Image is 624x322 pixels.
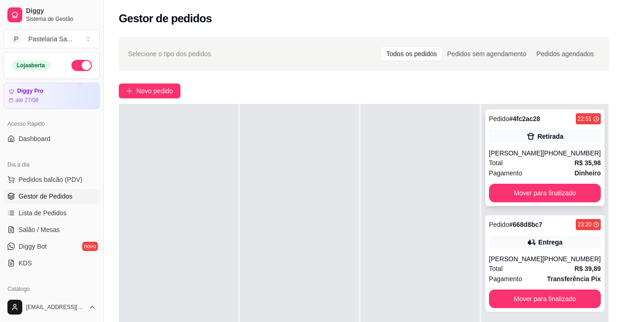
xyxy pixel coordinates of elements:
div: Loja aberta [12,60,50,71]
div: Acesso Rápido [4,116,100,131]
span: Gestor de Pedidos [19,192,72,201]
div: [PERSON_NAME] [489,148,542,158]
span: KDS [19,258,32,268]
span: Lista de Pedidos [19,208,67,218]
article: Diggy Pro [17,88,44,95]
div: Todos os pedidos [381,47,442,60]
span: Novo pedido [136,86,173,96]
a: Salão / Mesas [4,222,100,237]
strong: Dinheiro [574,169,601,177]
span: Sistema de Gestão [26,15,96,23]
span: Pedido [489,115,509,122]
span: Diggy [26,7,96,15]
button: Mover para finalizado [489,184,601,202]
a: Dashboard [4,131,100,146]
span: P [12,34,21,44]
button: [EMAIL_ADDRESS][DOMAIN_NAME] [4,296,100,318]
a: KDS [4,256,100,270]
span: Pedidos balcão (PDV) [19,175,83,184]
span: Pedido [489,221,509,228]
button: Alterar Status [71,60,92,71]
div: [PHONE_NUMBER] [542,254,601,264]
strong: Transferência Pix [547,275,601,283]
strong: # 4fc2ac28 [509,115,540,122]
div: Catálogo [4,282,100,296]
a: Diggy Botnovo [4,239,100,254]
a: Lista de Pedidos [4,206,100,220]
button: Select a team [4,30,100,48]
a: Gestor de Pedidos [4,189,100,204]
h2: Gestor de pedidos [119,11,212,26]
a: DiggySistema de Gestão [4,4,100,26]
button: Novo pedido [119,84,180,98]
a: Diggy Proaté 27/08 [4,83,100,109]
div: Entrega [538,238,562,247]
div: 22:51 [578,115,592,122]
div: 23:20 [578,221,592,228]
article: até 27/08 [15,97,39,104]
span: Pagamento [489,168,522,178]
span: Selecione o tipo dos pedidos [128,49,211,59]
span: Salão / Mesas [19,225,60,234]
div: Retirada [537,132,563,141]
button: Pedidos balcão (PDV) [4,172,100,187]
strong: R$ 39,89 [574,265,601,272]
div: Pedidos sem agendamento [442,47,531,60]
div: [PERSON_NAME] [489,254,542,264]
span: Total [489,158,503,168]
div: Dia a dia [4,157,100,172]
div: [PHONE_NUMBER] [542,148,601,158]
button: Mover para finalizado [489,290,601,308]
div: Pastelaria Sa ... [28,34,72,44]
div: Pedidos agendados [531,47,599,60]
span: Dashboard [19,134,51,143]
span: Pagamento [489,274,522,284]
strong: R$ 35,98 [574,159,601,167]
span: Diggy Bot [19,242,47,251]
span: plus [126,88,133,94]
strong: # 668d8bc7 [509,221,542,228]
span: [EMAIL_ADDRESS][DOMAIN_NAME] [26,303,85,311]
span: Total [489,264,503,274]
